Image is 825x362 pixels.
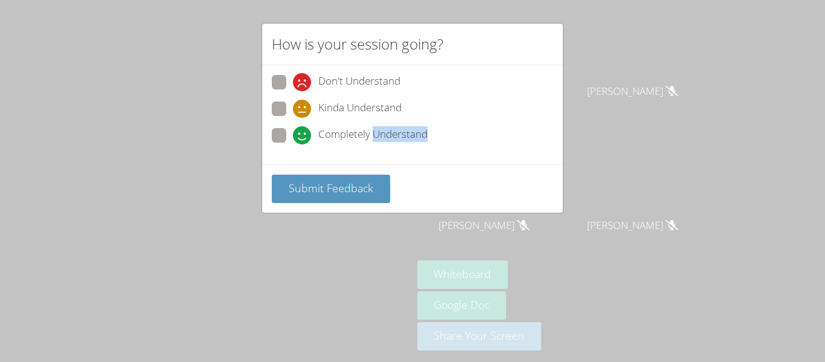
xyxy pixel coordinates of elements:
[318,126,428,144] span: Completely Understand
[318,73,400,91] span: Don't Understand
[272,33,443,55] h2: How is your session going?
[272,175,390,203] button: Submit Feedback
[318,100,402,118] span: Kinda Understand
[289,181,373,195] span: Submit Feedback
